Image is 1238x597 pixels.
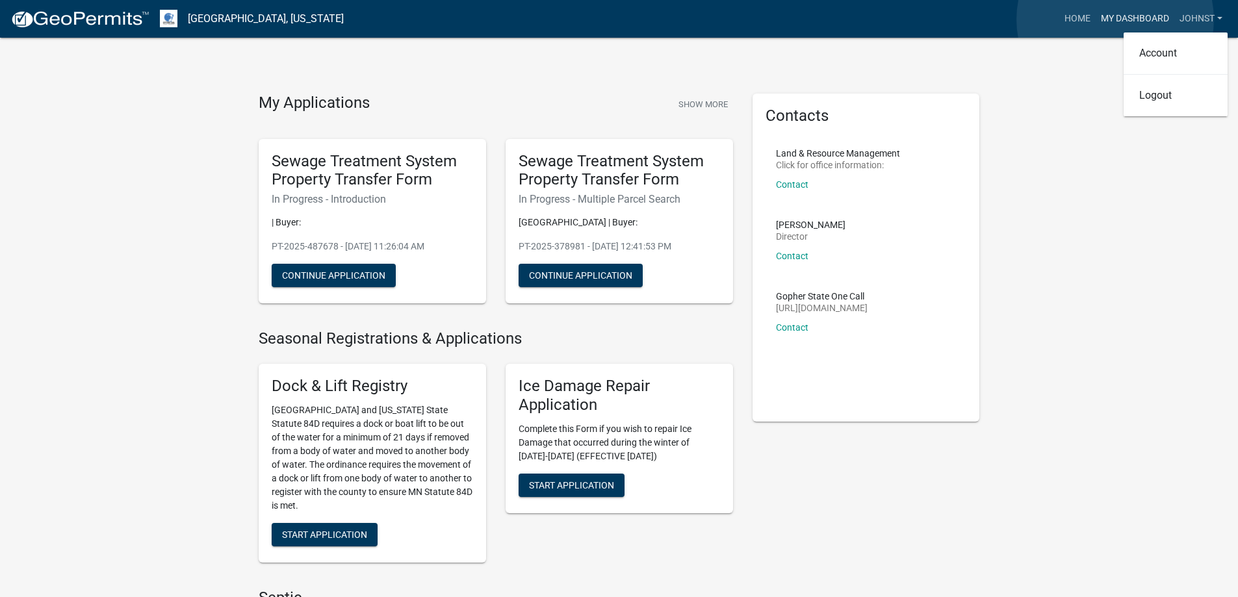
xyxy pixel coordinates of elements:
[519,240,720,253] p: PT-2025-378981 - [DATE] 12:41:53 PM
[776,292,868,301] p: Gopher State One Call
[519,264,643,287] button: Continue Application
[776,322,808,333] a: Contact
[272,377,473,396] h5: Dock & Lift Registry
[160,10,177,27] img: Otter Tail County, Minnesota
[272,193,473,205] h6: In Progress - Introduction
[519,216,720,229] p: [GEOGRAPHIC_DATA] | Buyer:
[1096,6,1174,31] a: My Dashboard
[272,152,473,190] h5: Sewage Treatment System Property Transfer Form
[519,422,720,463] p: Complete this Form if you wish to repair Ice Damage that occurred during the winter of [DATE]-[DA...
[519,377,720,414] h5: Ice Damage Repair Application
[766,107,967,125] h5: Contacts
[272,216,473,229] p: | Buyer:
[259,94,370,113] h4: My Applications
[272,523,378,546] button: Start Application
[519,474,625,497] button: Start Application
[1124,32,1228,116] div: Johnst
[776,232,845,241] p: Director
[776,220,845,229] p: [PERSON_NAME]
[673,94,733,115] button: Show More
[1059,6,1096,31] a: Home
[1174,6,1228,31] a: Johnst
[272,240,473,253] p: PT-2025-487678 - [DATE] 11:26:04 AM
[272,403,473,513] p: [GEOGRAPHIC_DATA] and [US_STATE] State Statute 84D requires a dock or boat lift to be out of the ...
[259,329,733,348] h4: Seasonal Registrations & Applications
[1124,38,1228,69] a: Account
[776,149,900,158] p: Land & Resource Management
[776,179,808,190] a: Contact
[776,160,900,170] p: Click for office information:
[776,303,868,312] p: [URL][DOMAIN_NAME]
[776,251,808,261] a: Contact
[188,8,344,30] a: [GEOGRAPHIC_DATA], [US_STATE]
[282,529,367,539] span: Start Application
[519,152,720,190] h5: Sewage Treatment System Property Transfer Form
[272,264,396,287] button: Continue Application
[519,193,720,205] h6: In Progress - Multiple Parcel Search
[529,479,614,490] span: Start Application
[1124,80,1228,111] a: Logout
